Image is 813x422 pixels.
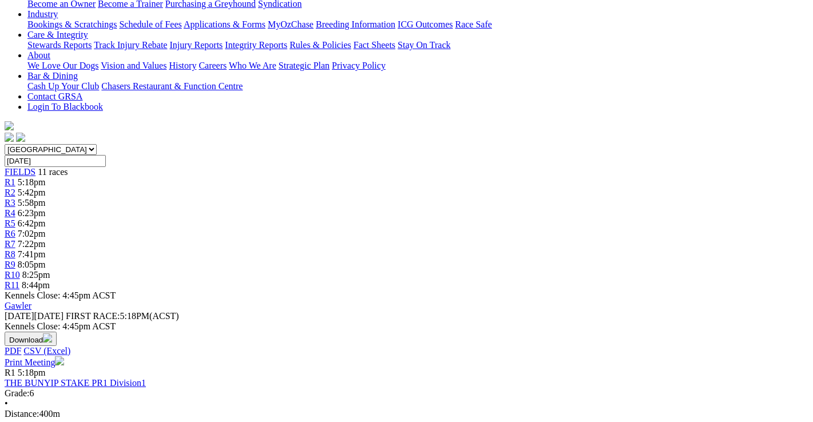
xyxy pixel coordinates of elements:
a: Contact GRSA [27,91,82,101]
button: Download [5,332,57,346]
span: Distance: [5,409,39,419]
a: Industry [27,9,58,19]
div: About [27,61,808,71]
a: R5 [5,218,15,228]
a: R1 [5,177,15,187]
a: R11 [5,280,19,290]
a: Print Meeting [5,357,64,367]
img: facebook.svg [5,133,14,142]
div: Industry [27,19,808,30]
a: Breeding Information [316,19,395,29]
span: 7:22pm [18,239,46,249]
a: Bookings & Scratchings [27,19,117,29]
div: Download [5,346,808,356]
div: 400m [5,409,808,419]
span: 5:42pm [18,188,46,197]
span: 11 races [38,167,68,177]
a: PDF [5,346,21,356]
a: Stay On Track [398,40,450,50]
a: Privacy Policy [332,61,386,70]
span: 6:42pm [18,218,46,228]
span: • [5,399,8,408]
a: R3 [5,198,15,208]
span: [DATE] [5,311,64,321]
span: 5:18PM(ACST) [66,311,179,321]
a: R9 [5,260,15,269]
a: Careers [199,61,227,70]
a: Fact Sheets [354,40,395,50]
a: Cash Up Your Club [27,81,99,91]
span: 8:25pm [22,270,50,280]
span: 5:58pm [18,198,46,208]
span: Kennels Close: 4:45pm ACST [5,290,116,300]
a: Login To Blackbook [27,102,103,112]
a: Bar & Dining [27,71,78,81]
a: ICG Outcomes [398,19,453,29]
span: 5:18pm [18,368,46,377]
a: R10 [5,270,20,280]
a: Track Injury Rebate [94,40,167,50]
span: Grade: [5,388,30,398]
a: Stewards Reports [27,40,92,50]
div: Bar & Dining [27,81,808,91]
img: logo-grsa-white.png [5,121,14,130]
span: 5:18pm [18,177,46,187]
a: Schedule of Fees [119,19,181,29]
div: 6 [5,388,808,399]
img: twitter.svg [16,133,25,142]
a: We Love Our Dogs [27,61,98,70]
span: 7:02pm [18,229,46,238]
span: FIRST RACE: [66,311,120,321]
a: Gawler [5,301,31,310]
a: Injury Reports [169,40,223,50]
a: History [169,61,196,70]
span: R1 [5,368,15,377]
a: FIELDS [5,167,35,177]
input: Select date [5,155,106,167]
a: Chasers Restaurant & Function Centre [101,81,243,91]
a: Rules & Policies [289,40,351,50]
img: printer.svg [55,356,64,365]
span: [DATE] [5,311,34,321]
img: download.svg [43,333,52,343]
a: Race Safe [455,19,491,29]
a: THE BUNYIP STAKE PR1 Division1 [5,378,146,388]
span: 8:44pm [22,280,50,290]
div: Kennels Close: 4:45pm ACST [5,321,808,332]
div: Care & Integrity [27,40,808,50]
a: Vision and Values [101,61,166,70]
a: Integrity Reports [225,40,287,50]
a: R6 [5,229,15,238]
a: R2 [5,188,15,197]
a: R8 [5,249,15,259]
a: CSV (Excel) [23,346,70,356]
a: About [27,50,50,60]
a: Strategic Plan [279,61,330,70]
a: MyOzChase [268,19,314,29]
a: Care & Integrity [27,30,88,39]
span: 6:23pm [18,208,46,218]
span: 7:41pm [18,249,46,259]
a: Applications & Forms [184,19,265,29]
a: Who We Are [229,61,276,70]
span: 8:05pm [18,260,46,269]
a: R7 [5,239,15,249]
a: R4 [5,208,15,218]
